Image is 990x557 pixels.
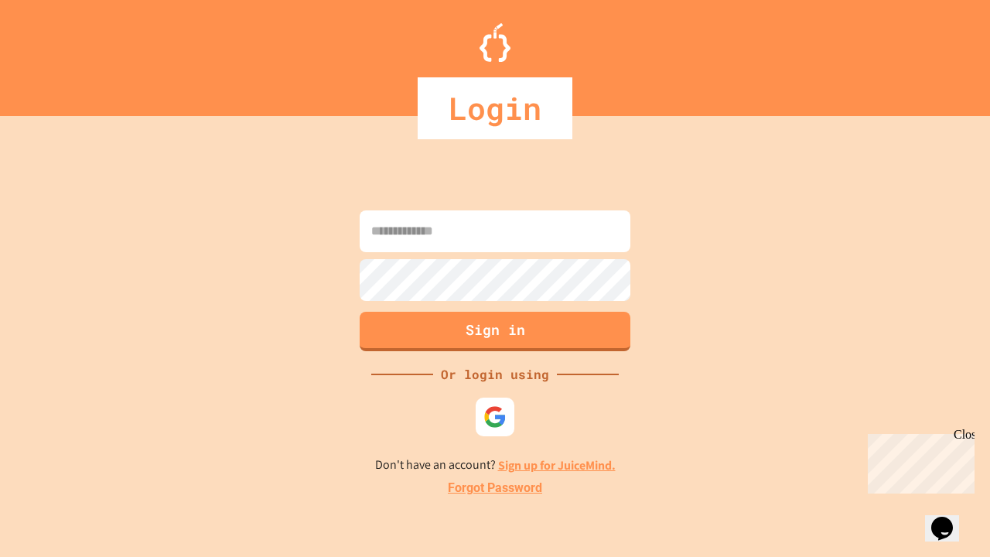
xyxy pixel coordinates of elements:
a: Sign up for JuiceMind. [498,457,616,473]
img: google-icon.svg [483,405,507,429]
div: Chat with us now!Close [6,6,107,98]
a: Forgot Password [448,479,542,497]
iframe: chat widget [925,495,975,542]
iframe: chat widget [862,428,975,494]
div: Or login using [433,365,557,384]
button: Sign in [360,312,630,351]
img: Logo.svg [480,23,510,62]
p: Don't have an account? [375,456,616,475]
div: Login [418,77,572,139]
